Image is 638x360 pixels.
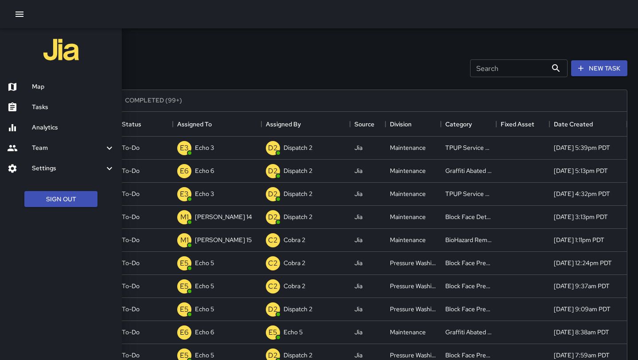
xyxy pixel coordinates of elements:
h6: Settings [32,164,104,173]
button: Sign Out [24,191,97,207]
img: jia-logo [43,32,79,67]
h6: Map [32,82,115,92]
h6: Analytics [32,123,115,133]
h6: Team [32,143,104,153]
h6: Tasks [32,102,115,112]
